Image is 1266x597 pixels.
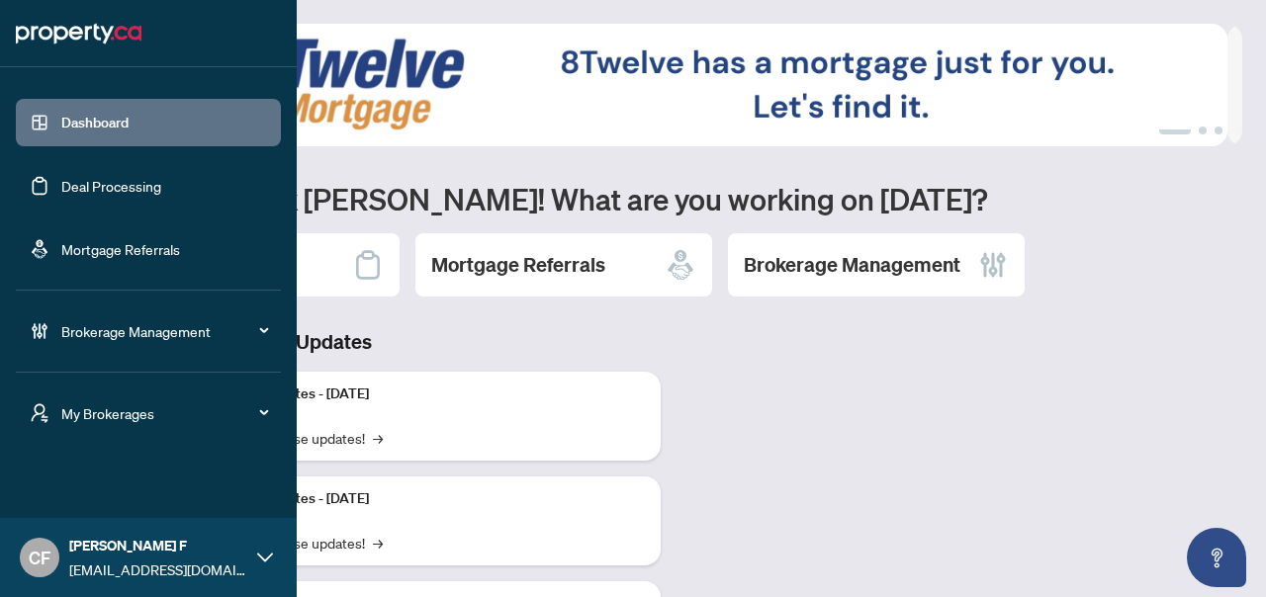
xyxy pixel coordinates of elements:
[61,402,267,424] span: My Brokerages
[373,532,383,554] span: →
[208,384,645,405] p: Platform Updates - [DATE]
[61,320,267,342] span: Brokerage Management
[61,114,129,131] a: Dashboard
[1215,127,1222,134] button: 3
[103,328,661,356] h3: Brokerage & Industry Updates
[61,177,161,195] a: Deal Processing
[1199,127,1207,134] button: 2
[103,24,1227,146] img: Slide 0
[103,180,1242,217] h1: Welcome back [PERSON_NAME]! What are you working on [DATE]?
[29,544,50,571] span: CF
[61,240,180,258] a: Mortgage Referrals
[208,488,645,510] p: Platform Updates - [DATE]
[69,535,247,556] span: [PERSON_NAME] F
[30,403,49,423] span: user-switch
[1159,127,1191,134] button: 1
[1187,528,1246,587] button: Open asap
[16,18,141,49] img: logo
[69,558,247,580] span: [EMAIL_ADDRESS][DOMAIN_NAME]
[431,251,605,279] h2: Mortgage Referrals
[744,251,960,279] h2: Brokerage Management
[373,427,383,449] span: →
